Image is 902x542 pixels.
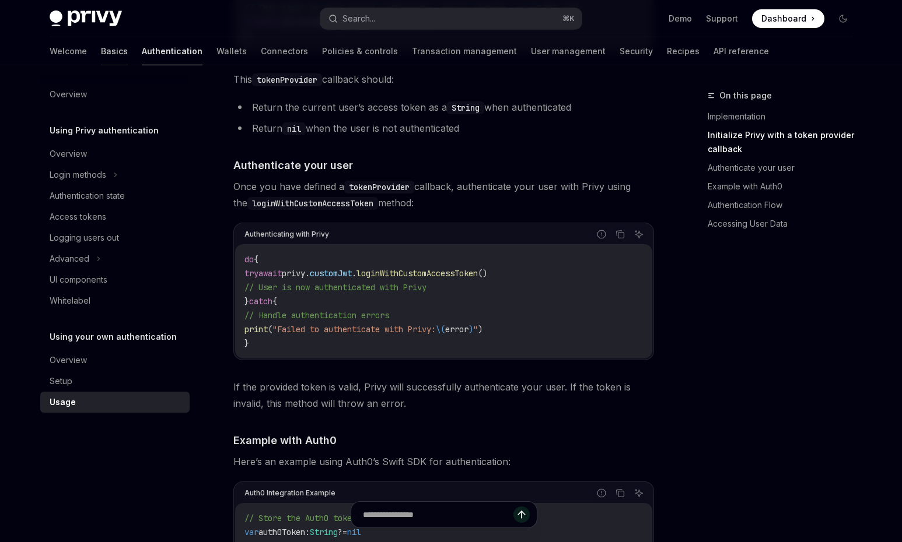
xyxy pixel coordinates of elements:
a: Initialize Privy with a token provider callback [708,126,862,159]
a: User management [531,37,606,65]
span: () [478,268,487,279]
span: // Handle authentication errors [244,310,389,321]
span: On this page [719,89,772,103]
span: await [258,268,282,279]
button: Copy the contents from the code block [613,227,628,242]
span: customJwt [310,268,352,279]
span: error [445,324,469,335]
a: Access tokens [40,206,190,227]
a: Accessing User Data [708,214,862,233]
div: Overview [50,353,87,367]
a: Whitelabel [40,290,190,311]
div: Authentication state [50,189,125,203]
button: Ask AI [631,227,646,242]
code: loginWithCustomAccessToken [247,197,378,210]
a: Connectors [261,37,308,65]
div: Advanced [50,252,89,266]
button: Search...⌘K [320,8,582,29]
a: Setup [40,371,190,392]
button: Report incorrect code [594,485,609,501]
div: UI components [50,273,107,287]
a: Basics [101,37,128,65]
a: Logging users out [40,227,190,248]
a: Authentication state [40,185,190,206]
span: \( [436,324,445,335]
div: Setup [50,374,72,388]
div: Overview [50,147,87,161]
a: Recipes [667,37,700,65]
a: Transaction management [412,37,517,65]
span: If the provided token is valid, Privy will successfully authenticate your user. If the token is i... [233,379,654,411]
a: Authentication Flow [708,196,862,214]
div: Access tokens [50,210,106,224]
div: Overview [50,87,87,101]
li: Return the current user’s access token as a when authenticated [233,99,654,115]
span: ( [268,324,272,335]
span: { [272,296,277,307]
a: Wallets [216,37,247,65]
a: Usage [40,392,190,413]
a: Example with Auth0 [708,177,862,196]
span: ) [469,324,473,335]
a: Welcome [50,37,87,65]
a: UI components [40,269,190,290]
span: privy. [282,268,310,279]
a: Overview [40,84,190,105]
span: . [352,268,356,279]
span: " [473,324,478,335]
button: Report incorrect code [594,227,609,242]
a: Demo [669,13,692,24]
a: Overview [40,350,190,371]
span: Authenticate your user [233,157,353,173]
a: Authenticate your user [708,159,862,177]
span: This callback should: [233,71,654,87]
img: dark logo [50,10,122,27]
code: tokenProvider [344,181,414,193]
span: } [244,338,249,349]
span: ⌘ K [562,14,575,23]
h5: Using your own authentication [50,330,177,344]
span: // User is now authenticated with Privy [244,282,426,293]
a: Overview [40,143,190,164]
span: "Failed to authenticate with Privy: [272,324,436,335]
a: Authentication [142,37,202,65]
code: String [447,101,484,114]
button: Advanced [40,248,190,269]
span: { [254,254,258,265]
span: catch [249,296,272,307]
span: Dashboard [761,13,806,24]
button: Toggle dark mode [834,9,852,28]
div: Logging users out [50,231,119,245]
div: Search... [342,12,375,26]
a: Security [620,37,653,65]
span: loginWithCustomAccessToken [356,268,478,279]
span: try [244,268,258,279]
a: Support [706,13,738,24]
span: Here’s an example using Auth0’s Swift SDK for authentication: [233,453,654,470]
code: nil [282,122,306,135]
h5: Using Privy authentication [50,124,159,138]
button: Copy the contents from the code block [613,485,628,501]
span: ) [478,324,483,335]
div: Whitelabel [50,294,90,308]
a: Dashboard [752,9,824,28]
a: Policies & controls [322,37,398,65]
span: Example with Auth0 [233,432,337,448]
div: Usage [50,395,76,409]
button: Ask AI [631,485,646,501]
span: do [244,254,254,265]
span: } [244,296,249,307]
span: print [244,324,268,335]
a: API reference [714,37,769,65]
input: Ask a question... [363,502,513,527]
li: Return when the user is not authenticated [233,120,654,136]
span: Once you have defined a callback, authenticate your user with Privy using the method: [233,178,654,211]
div: Login methods [50,168,106,182]
div: Authenticating with Privy [244,227,329,242]
code: tokenProvider [252,73,322,86]
button: Send message [513,506,530,523]
button: Login methods [40,164,190,185]
a: Implementation [708,107,862,126]
div: Auth0 Integration Example [244,485,335,501]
